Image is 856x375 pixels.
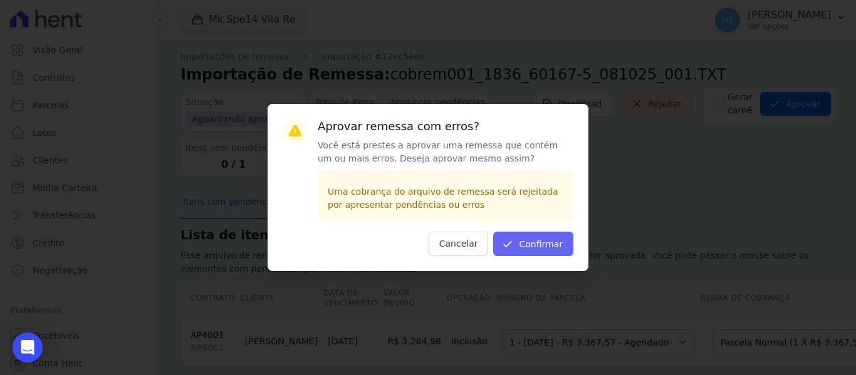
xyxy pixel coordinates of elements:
[493,232,573,256] button: Confirmar
[429,232,489,256] button: Cancelar
[318,119,573,134] h3: Aprovar remessa com erros?
[318,139,573,165] p: Você está prestes a aprovar uma remessa que contém um ou mais erros. Deseja aprovar mesmo assim?
[13,332,43,362] div: Open Intercom Messenger
[328,185,563,212] p: Uma cobrança do arquivo de remessa será rejeitada por apresentar pendências ou erros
